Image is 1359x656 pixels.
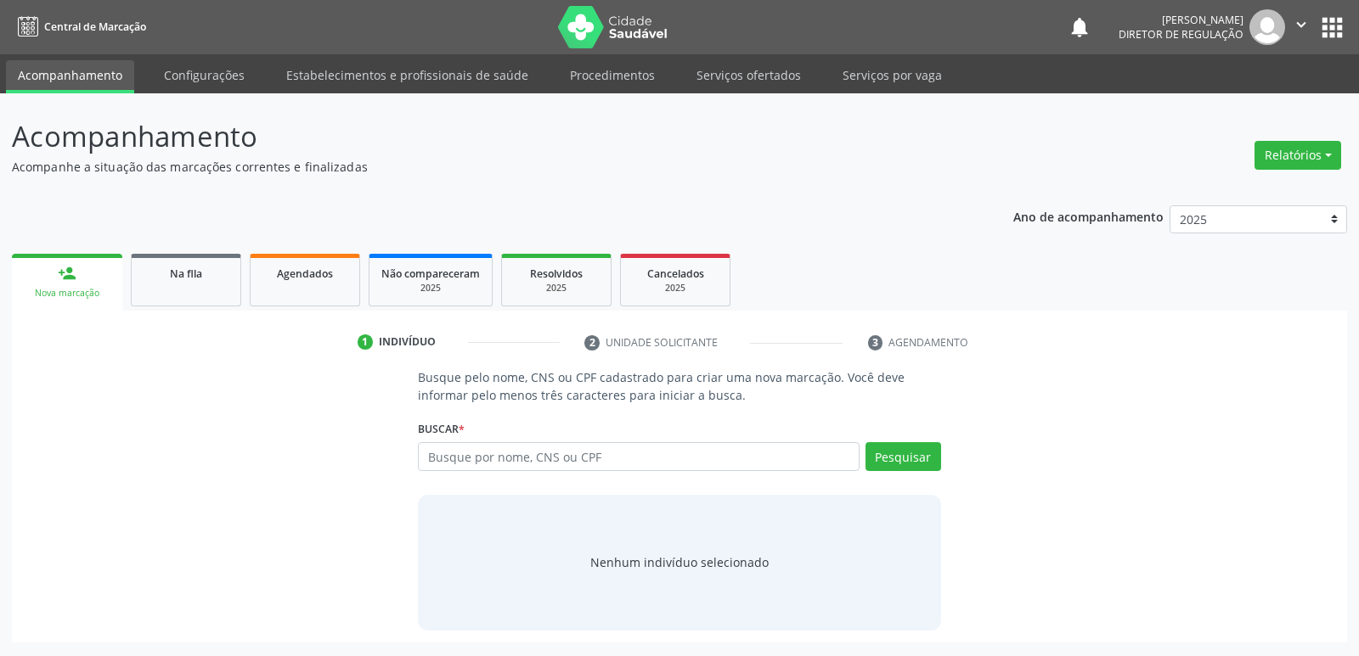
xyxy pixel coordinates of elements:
[1013,205,1164,227] p: Ano de acompanhamento
[530,266,583,281] span: Resolvidos
[358,334,373,350] div: 1
[590,553,769,571] div: Nenhum indivíduo selecionado
[1119,13,1243,27] div: [PERSON_NAME]
[381,266,480,281] span: Não compareceram
[24,287,110,300] div: Nova marcação
[12,158,946,176] p: Acompanhe a situação das marcações correntes e finalizadas
[274,60,540,90] a: Estabelecimentos e profissionais de saúde
[633,282,718,294] div: 2025
[418,368,940,404] p: Busque pelo nome, CNS ou CPF cadastrado para criar uma nova marcação. Você deve informar pelo men...
[1249,9,1285,45] img: img
[685,60,813,90] a: Serviços ofertados
[152,60,257,90] a: Configurações
[514,282,599,294] div: 2025
[12,115,946,158] p: Acompanhamento
[12,13,146,41] a: Central de Marcação
[831,60,954,90] a: Serviços por vaga
[6,60,134,93] a: Acompanhamento
[647,266,704,281] span: Cancelados
[170,266,202,281] span: Na fila
[44,20,146,34] span: Central de Marcação
[866,442,941,471] button: Pesquisar
[1285,9,1317,45] button: 
[1317,13,1347,42] button: apps
[381,282,480,294] div: 2025
[418,442,859,471] input: Busque por nome, CNS ou CPF
[58,264,76,283] div: person_add
[1119,27,1243,42] span: Diretor de regulação
[379,334,436,350] div: Indivíduo
[1292,15,1311,34] i: 
[1255,141,1341,170] button: Relatórios
[1068,15,1091,39] button: notifications
[418,416,465,442] label: Buscar
[558,60,667,90] a: Procedimentos
[277,266,333,281] span: Agendados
